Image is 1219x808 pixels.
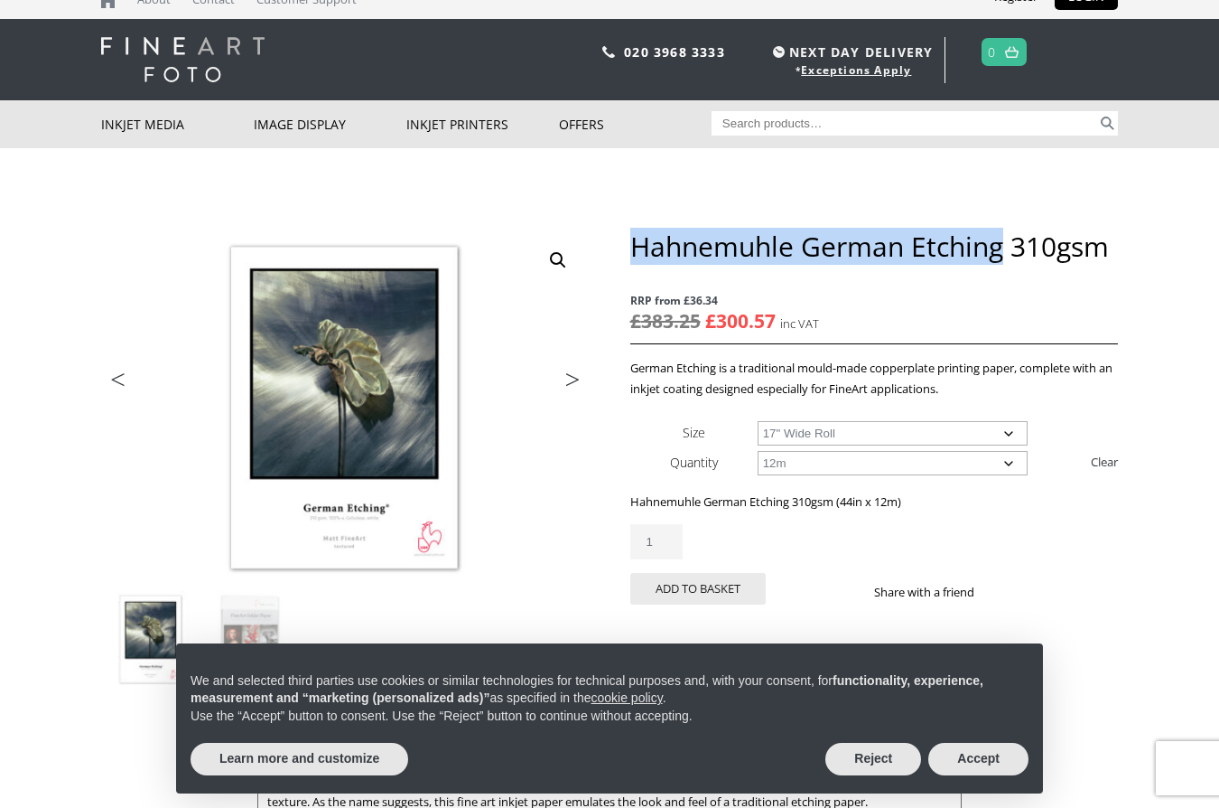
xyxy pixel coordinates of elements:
[768,42,933,62] span: NEXT DAY DELIVERY
[102,591,200,689] img: Hahnemuhle German Etching 310gsm
[630,230,1118,263] h1: Hahnemuhle German Etching 310gsm
[630,573,766,605] button: Add to basket
[801,62,911,78] a: Exceptions Apply
[542,244,574,277] a: View full-screen image gallery
[101,100,254,148] a: Inkjet Media
[630,524,683,559] input: Product quantity
[1097,111,1118,136] button: Search
[683,424,705,441] label: Size
[191,672,1028,708] p: We and selected third parties use cookies or similar technologies for technical purposes and, wit...
[191,743,408,775] button: Learn more and customize
[773,46,785,58] img: time.svg
[624,43,725,61] a: 020 3968 3333
[630,492,1118,512] p: Hahnemuhle German Etching 310gsm (44in x 12m)
[254,100,406,148] a: Image Display
[996,585,1010,599] img: facebook sharing button
[705,308,776,334] bdi: 300.57
[928,743,1028,775] button: Accept
[201,591,299,689] img: Hahnemuhle German Etching 310gsm - Image 2
[630,308,701,334] bdi: 383.25
[705,308,716,334] span: £
[630,358,1118,399] p: German Etching is a traditional mould-made copperplate printing paper, complete with an inkjet co...
[670,454,718,471] label: Quantity
[630,308,641,334] span: £
[630,290,1118,311] span: RRP from £36.34
[988,39,996,65] a: 0
[825,743,921,775] button: Reject
[101,37,265,82] img: logo-white.svg
[1091,447,1118,476] a: Clear options
[712,111,1098,136] input: Search products…
[191,673,983,706] strong: functionality, experience, measurement and “marketing (personalized ads)”
[191,708,1028,726] p: Use the “Accept” button to consent. Use the “Reject” button to continue without accepting.
[559,100,712,148] a: Offers
[874,582,996,603] p: Share with a friend
[602,46,615,58] img: phone.svg
[406,100,559,148] a: Inkjet Printers
[1039,585,1054,599] img: email sharing button
[162,629,1057,808] div: Notice
[1018,585,1032,599] img: twitter sharing button
[1005,46,1019,58] img: basket.svg
[591,691,663,705] a: cookie policy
